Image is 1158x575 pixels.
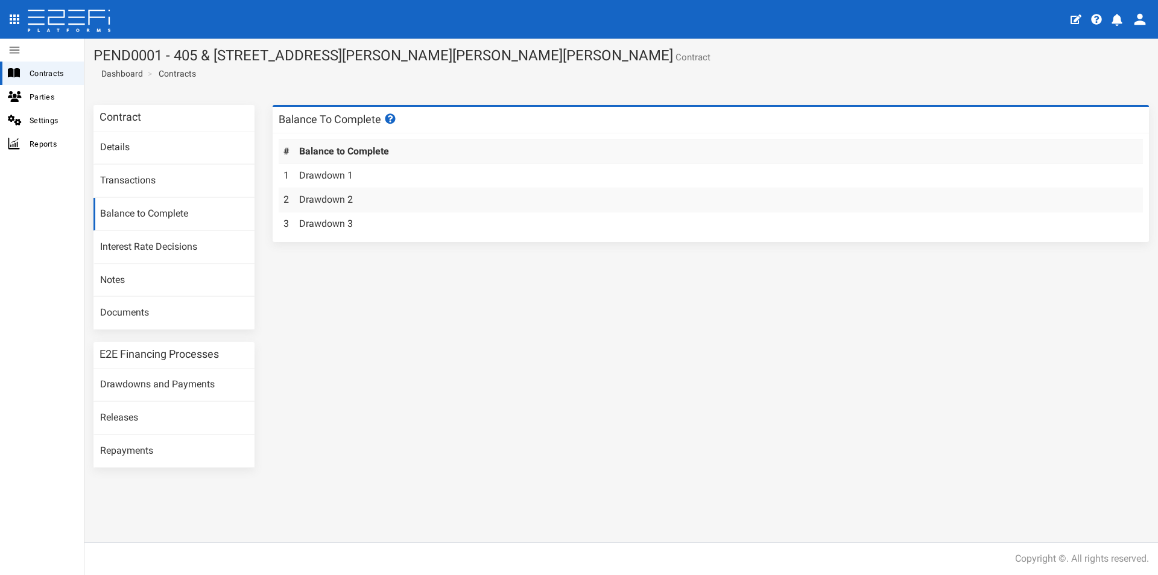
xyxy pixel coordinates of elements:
[673,53,710,62] small: Contract
[93,369,255,401] a: Drawdowns and Payments
[93,132,255,164] a: Details
[279,140,294,164] th: #
[299,218,353,229] a: Drawdown 3
[30,66,74,80] span: Contracts
[1015,552,1149,566] div: Copyright ©. All rights reserved.
[159,68,196,80] a: Contracts
[96,69,143,78] span: Dashboard
[299,194,353,205] a: Drawdown 2
[279,164,294,188] td: 1
[294,140,1143,164] th: Balance to Complete
[93,402,255,434] a: Releases
[93,231,255,264] a: Interest Rate Decisions
[279,212,294,235] td: 3
[96,68,143,80] a: Dashboard
[93,435,255,468] a: Repayments
[30,90,74,104] span: Parties
[100,112,141,122] h3: Contract
[93,165,255,197] a: Transactions
[30,137,74,151] span: Reports
[100,349,219,360] h3: E2E Financing Processes
[30,113,74,127] span: Settings
[279,188,294,212] td: 2
[279,113,397,125] h3: Balance To Complete
[93,297,255,329] a: Documents
[93,264,255,297] a: Notes
[93,48,1149,63] h1: PEND0001 - 405 & [STREET_ADDRESS][PERSON_NAME][PERSON_NAME][PERSON_NAME]
[299,170,353,181] a: Drawdown 1
[93,198,255,230] a: Balance to Complete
